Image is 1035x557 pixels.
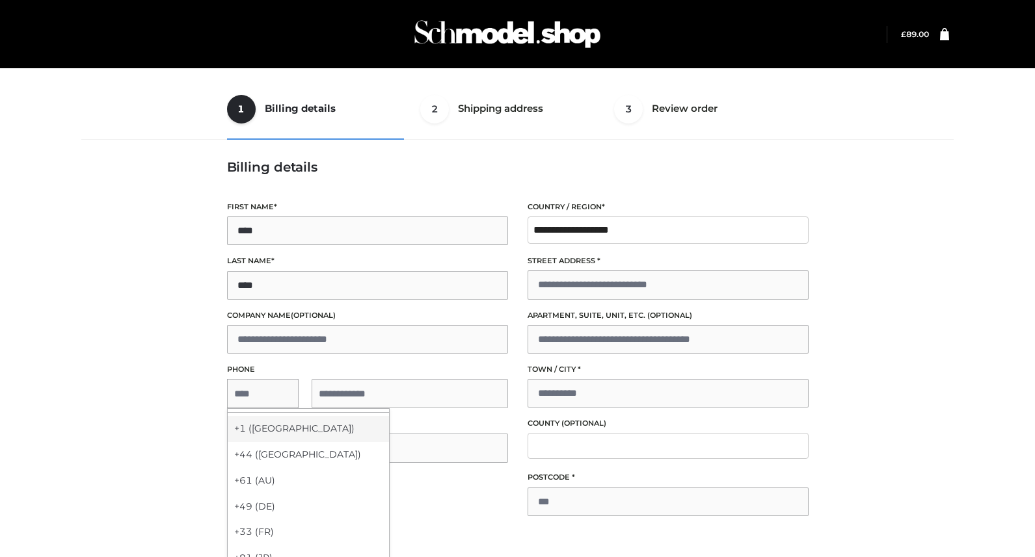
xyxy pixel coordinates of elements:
[528,471,809,484] label: Postcode
[291,311,336,320] span: (optional)
[228,416,389,442] div: +1 ([GEOGRAPHIC_DATA])
[528,255,809,267] label: Street address
[901,29,929,39] a: £89.00
[228,519,389,545] div: +33 (FR)
[228,442,389,468] div: +44 ([GEOGRAPHIC_DATA])
[227,363,508,376] label: Phone
[228,494,389,520] div: +49 (DE)
[227,255,508,267] label: Last name
[901,29,929,39] bdi: 89.00
[227,309,508,322] label: Company name
[528,309,809,322] label: Apartment, suite, unit, etc.
[227,201,508,213] label: First name
[528,201,809,213] label: Country / Region
[647,311,692,320] span: (optional)
[901,29,906,39] span: £
[528,363,809,376] label: Town / City
[228,468,389,494] div: +61 (AU)
[528,417,809,430] label: County
[227,159,809,175] h3: Billing details
[410,8,605,60] img: Schmodel Admin 964
[561,419,606,428] span: (optional)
